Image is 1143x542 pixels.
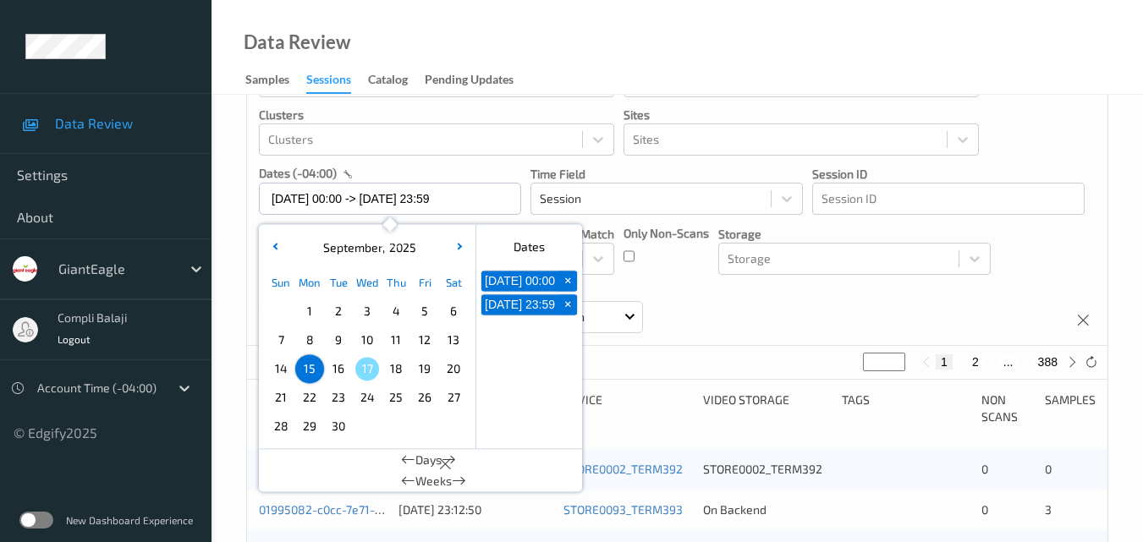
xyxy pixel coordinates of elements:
[295,326,324,354] div: Choose Monday September 08 of 2025
[324,297,353,326] div: Choose Tuesday September 02 of 2025
[324,268,353,297] div: Tue
[981,462,988,476] span: 0
[967,354,984,370] button: 2
[298,386,321,409] span: 22
[245,71,289,92] div: Samples
[353,354,382,383] div: Choose Wednesday September 17 of 2025
[259,165,337,182] p: dates (-04:00)
[998,354,1019,370] button: ...
[442,357,465,380] span: 20
[327,357,350,380] span: 16
[413,386,437,409] span: 26
[703,391,831,425] div: Video Storage
[245,68,306,92] a: Samples
[410,412,439,441] div: Choose Friday October 03 of 2025
[295,297,324,326] div: Choose Monday September 01 of 2025
[439,383,468,412] div: Choose Saturday September 27 of 2025
[327,414,350,438] span: 30
[306,71,351,94] div: Sessions
[410,326,439,354] div: Choose Friday September 12 of 2025
[269,414,293,438] span: 28
[259,107,614,123] p: Clusters
[413,328,437,352] span: 12
[410,383,439,412] div: Choose Friday September 26 of 2025
[267,383,295,412] div: Choose Sunday September 21 of 2025
[384,328,408,352] span: 11
[476,231,582,263] div: Dates
[355,357,379,380] span: 17
[842,391,970,425] div: Tags
[559,272,577,290] span: +
[439,326,468,354] div: Choose Saturday September 13 of 2025
[244,34,350,51] div: Data Review
[439,268,468,297] div: Sat
[269,357,293,380] span: 14
[324,383,353,412] div: Choose Tuesday September 23 of 2025
[382,354,410,383] div: Choose Thursday September 18 of 2025
[368,71,408,92] div: Catalog
[324,354,353,383] div: Choose Tuesday September 16 of 2025
[413,357,437,380] span: 19
[298,299,321,323] span: 1
[295,412,324,441] div: Choose Monday September 29 of 2025
[559,296,577,314] span: +
[439,297,468,326] div: Choose Saturday September 06 of 2025
[410,297,439,326] div: Choose Friday September 05 of 2025
[353,268,382,297] div: Wed
[1045,502,1052,517] span: 3
[382,383,410,412] div: Choose Thursday September 25 of 2025
[981,391,1032,425] div: Non Scans
[382,268,410,297] div: Thu
[1045,391,1096,425] div: Samples
[415,473,452,490] span: Weeks
[384,357,408,380] span: 18
[267,268,295,297] div: Sun
[703,501,831,518] div: On Backend
[295,354,324,383] div: Choose Monday September 15 of 2025
[410,268,439,297] div: Fri
[267,354,295,383] div: Choose Sunday September 14 of 2025
[1045,462,1052,476] span: 0
[269,328,293,352] span: 7
[269,386,293,409] span: 21
[558,294,577,315] button: +
[355,299,379,323] span: 3
[384,386,408,409] span: 25
[267,326,295,354] div: Choose Sunday September 07 of 2025
[439,412,468,441] div: Choose Saturday October 04 of 2025
[442,328,465,352] span: 13
[382,412,410,441] div: Choose Thursday October 02 of 2025
[327,386,350,409] span: 23
[319,239,416,256] div: ,
[298,357,321,380] span: 15
[1033,354,1063,370] button: 388
[415,452,442,468] span: Days
[324,412,353,441] div: Choose Tuesday September 30 of 2025
[353,326,382,354] div: Choose Wednesday September 10 of 2025
[259,502,481,517] a: 01995082-c0cc-7e71-b5f7-faa54c100ddb
[981,502,988,517] span: 0
[442,299,465,323] span: 6
[382,326,410,354] div: Choose Thursday September 11 of 2025
[413,299,437,323] span: 5
[425,68,530,92] a: Pending Updates
[295,268,324,297] div: Mon
[425,71,514,92] div: Pending Updates
[558,271,577,291] button: +
[624,225,709,242] p: Only Non-Scans
[353,383,382,412] div: Choose Wednesday September 24 of 2025
[385,240,416,255] span: 2025
[382,297,410,326] div: Choose Thursday September 04 of 2025
[624,107,979,123] p: Sites
[936,354,953,370] button: 1
[267,412,295,441] div: Choose Sunday September 28 of 2025
[298,414,321,438] span: 29
[812,166,1085,183] p: Session ID
[530,166,803,183] p: Time Field
[355,386,379,409] span: 24
[481,271,558,291] button: [DATE] 00:00
[319,240,382,255] span: September
[703,461,831,478] div: STORE0002_TERM392
[398,501,552,518] div: [DATE] 23:12:50
[442,386,465,409] span: 27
